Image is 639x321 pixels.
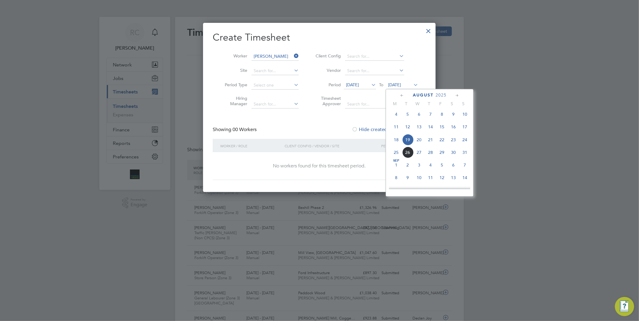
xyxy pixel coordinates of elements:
[413,93,434,98] span: August
[400,101,412,106] span: T
[252,81,299,90] input: Select one
[448,159,459,171] span: 6
[425,159,436,171] span: 4
[436,93,446,98] span: 2025
[448,185,459,196] span: 20
[314,96,341,106] label: Timesheet Approver
[459,159,471,171] span: 7
[389,101,400,106] span: M
[615,297,634,316] button: Engage Resource Center
[459,134,471,145] span: 24
[448,147,459,158] span: 30
[345,52,404,61] input: Search for...
[220,82,247,87] label: Period Type
[423,101,435,106] span: T
[425,121,436,133] span: 14
[388,82,401,87] span: [DATE]
[448,109,459,120] span: 9
[425,185,436,196] span: 18
[425,109,436,120] span: 7
[459,147,471,158] span: 31
[412,101,423,106] span: W
[436,185,448,196] span: 19
[352,127,413,133] label: Hide created timesheets
[346,82,359,87] span: [DATE]
[425,134,436,145] span: 21
[314,53,341,59] label: Client Config
[283,139,380,153] div: Client Config / Vendor / Site
[459,121,471,133] span: 17
[402,134,413,145] span: 19
[402,109,413,120] span: 5
[436,121,448,133] span: 15
[436,159,448,171] span: 5
[448,172,459,183] span: 13
[459,172,471,183] span: 14
[220,96,247,106] label: Hiring Manager
[390,159,402,171] span: 1
[213,127,258,133] div: Showing
[380,139,420,153] div: Period
[436,172,448,183] span: 12
[402,121,413,133] span: 12
[390,147,402,158] span: 25
[435,101,446,106] span: F
[314,68,341,73] label: Vendor
[413,109,425,120] span: 6
[233,127,257,133] span: 00 Workers
[413,185,425,196] span: 17
[219,163,420,169] div: No workers found for this timesheet period.
[425,147,436,158] span: 28
[402,159,413,171] span: 2
[252,52,299,61] input: Search for...
[345,67,404,75] input: Search for...
[413,121,425,133] span: 13
[436,109,448,120] span: 8
[402,147,413,158] span: 26
[459,109,471,120] span: 10
[402,172,413,183] span: 9
[252,100,299,109] input: Search for...
[413,172,425,183] span: 10
[390,121,402,133] span: 11
[446,101,458,106] span: S
[436,147,448,158] span: 29
[390,109,402,120] span: 4
[377,81,385,89] span: To
[459,185,471,196] span: 21
[436,134,448,145] span: 22
[314,82,341,87] label: Period
[413,159,425,171] span: 3
[413,147,425,158] span: 27
[413,134,425,145] span: 20
[220,68,247,73] label: Site
[425,172,436,183] span: 11
[448,134,459,145] span: 23
[448,121,459,133] span: 16
[402,185,413,196] span: 16
[252,67,299,75] input: Search for...
[390,134,402,145] span: 18
[219,139,283,153] div: Worker / Role
[458,101,469,106] span: S
[213,31,426,44] h2: Create Timesheet
[390,185,402,196] span: 15
[390,172,402,183] span: 8
[345,100,404,109] input: Search for...
[220,53,247,59] label: Worker
[390,159,402,162] span: Sep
